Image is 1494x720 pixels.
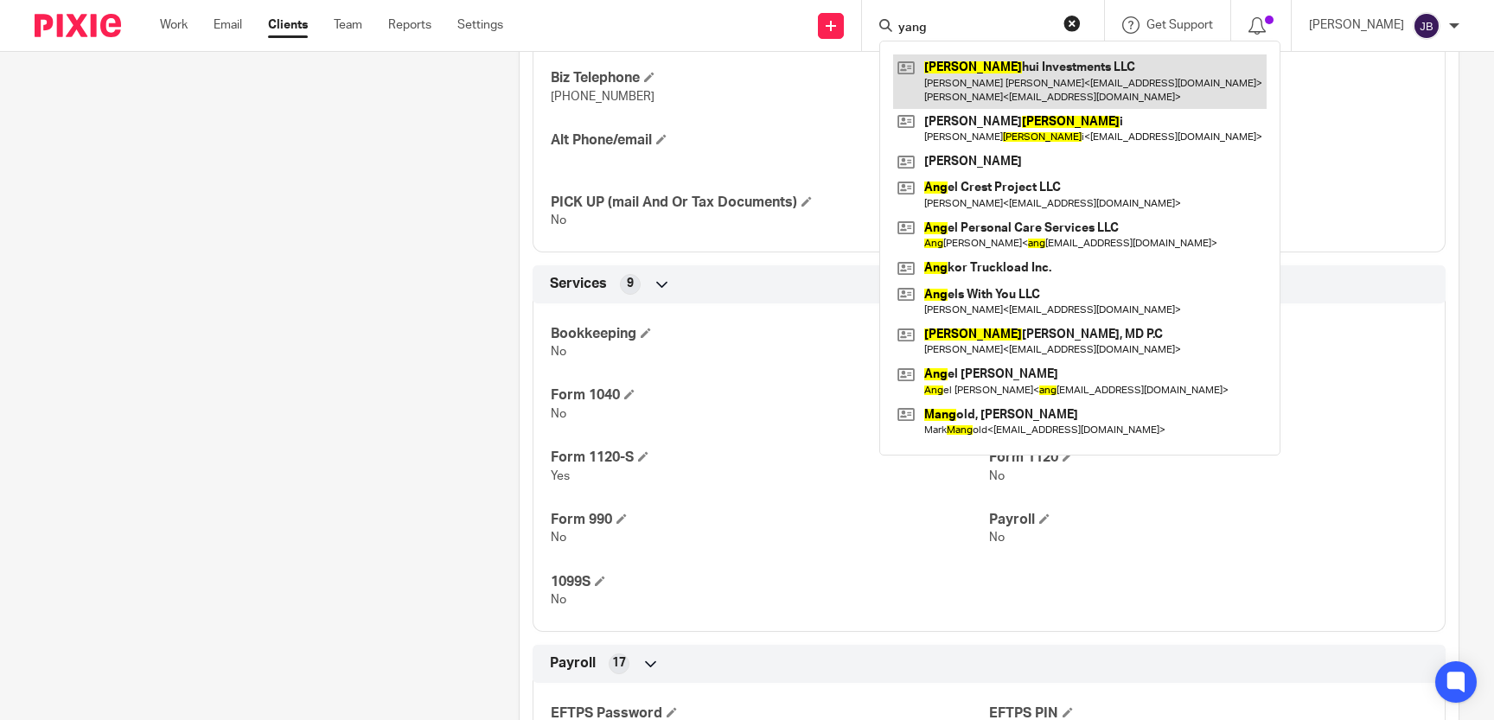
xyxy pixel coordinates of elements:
[612,654,626,672] span: 17
[334,16,362,34] a: Team
[551,386,989,405] h4: Form 1040
[897,21,1052,36] input: Search
[1309,16,1404,34] p: [PERSON_NAME]
[550,275,607,293] span: Services
[268,16,308,34] a: Clients
[1146,19,1213,31] span: Get Support
[1063,15,1081,32] button: Clear
[551,69,989,87] h4: Biz Telephone
[551,449,989,467] h4: Form 1120-S
[989,511,1427,529] h4: Payroll
[989,449,1427,467] h4: Form 1120
[388,16,431,34] a: Reports
[551,325,989,343] h4: Bookkeeping
[214,16,242,34] a: Email
[457,16,503,34] a: Settings
[551,194,989,212] h4: PICK UP (mail And Or Tax Documents)
[160,16,188,34] a: Work
[551,346,566,358] span: No
[551,511,989,529] h4: Form 990
[35,14,121,37] img: Pixie
[551,408,566,420] span: No
[1413,12,1440,40] img: svg%3E
[551,470,570,482] span: Yes
[551,573,989,591] h4: 1099S
[989,532,1005,544] span: No
[627,275,634,292] span: 9
[551,532,566,544] span: No
[551,91,654,103] span: [PHONE_NUMBER]
[551,131,989,150] h4: Alt Phone/email
[989,470,1005,482] span: No
[550,654,596,672] span: Payroll
[551,594,566,606] span: No
[551,214,566,226] span: No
